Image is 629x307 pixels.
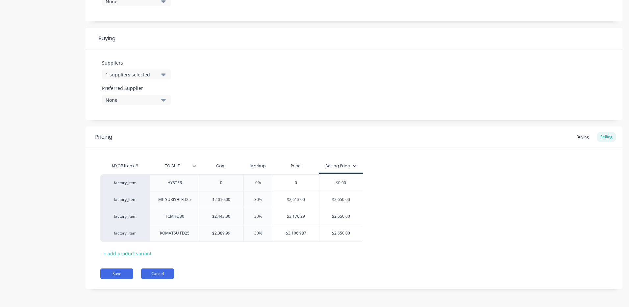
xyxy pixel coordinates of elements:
div: $2,650.00 [319,191,363,208]
div: factory_itemKOMATSU FD25$2,389.9930%$3,106.987$2,650.00 [100,225,363,242]
div: Markup [243,159,273,173]
div: Selling Price [325,163,357,169]
div: 30% [242,208,275,225]
div: TCM FD30 [158,212,191,221]
div: Pricing [95,133,112,141]
div: factory_itemTCM FD30$2,443.3030%$3,176.29$2,650.00 [100,208,363,225]
label: Preferred Supplier [102,85,171,92]
div: 30% [242,225,275,241]
div: 30% [242,191,275,208]
div: $2,443.30 [199,208,243,225]
div: $2,650.00 [319,208,363,225]
div: factory_itemHYSTER00%0$0.00 [100,174,363,191]
div: 1 suppliers selected [106,71,158,78]
div: TO SUIT [150,158,195,174]
div: Buying [86,28,622,49]
div: KOMATSU FD25 [155,229,195,237]
button: None [102,95,171,105]
div: factory_itemMITSUBISHI FD25$2,010.0030%$2,613.00$2,650.00 [100,191,363,208]
button: 1 suppliers selected [102,70,171,79]
div: $2,650.00 [319,225,363,241]
div: $2,389.99 [199,225,243,241]
div: None [106,97,158,103]
div: 0% [242,175,275,191]
div: $0.00 [319,175,363,191]
div: HYSTER [158,179,191,187]
div: factory_item [107,230,143,236]
div: MYOB Item # [100,159,150,173]
button: Save [100,268,133,279]
div: factory_item [107,213,143,219]
div: Cost [199,159,243,173]
div: + add product variant [100,248,155,259]
div: MITSUBISHI FD25 [153,195,196,204]
div: 0 [199,175,243,191]
button: Cancel [141,268,174,279]
div: Buying [573,132,592,142]
div: Selling [597,132,616,142]
div: factory_item [107,180,143,186]
div: $3,106.987 [273,225,319,241]
div: Price [273,159,319,173]
div: 0 [273,175,319,191]
div: $2,010.00 [199,191,243,208]
div: factory_item [107,197,143,203]
div: $2,613.00 [273,191,319,208]
div: $3,176.29 [273,208,319,225]
div: TO SUIT [150,159,199,173]
label: Suppliers [102,59,171,66]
